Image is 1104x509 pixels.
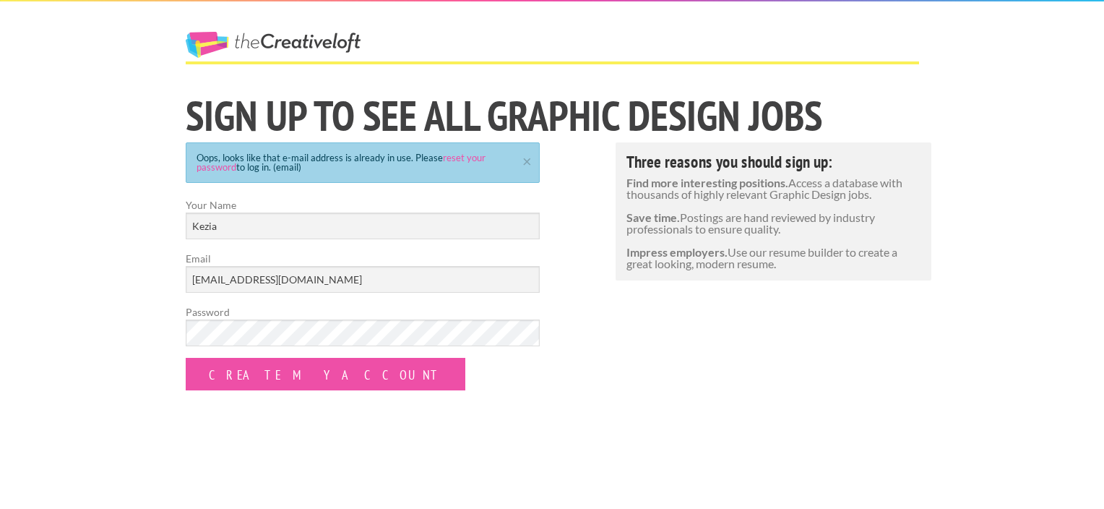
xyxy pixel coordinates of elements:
[186,266,540,293] input: Email
[197,152,486,173] a: reset your password
[626,153,921,170] h4: Three reasons you should sign up:
[186,358,465,390] input: Create my Account
[186,320,540,346] input: Password
[186,197,540,239] label: Your Name
[186,213,540,239] input: Your Name
[616,142,932,281] div: Access a database with thousands of highly relevant Graphic Design jobs. Postings are hand review...
[186,304,540,346] label: Password
[626,176,788,189] strong: Find more interesting positions.
[186,251,540,293] label: Email
[518,155,536,164] a: ×
[186,142,540,183] div: Oops, looks like that e-mail address is already in use. Please to log in. (email)
[626,210,680,224] strong: Save time.
[186,32,361,58] a: The Creative Loft
[626,245,728,259] strong: Impress employers.
[186,95,919,137] h1: Sign Up to See All Graphic Design jobs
